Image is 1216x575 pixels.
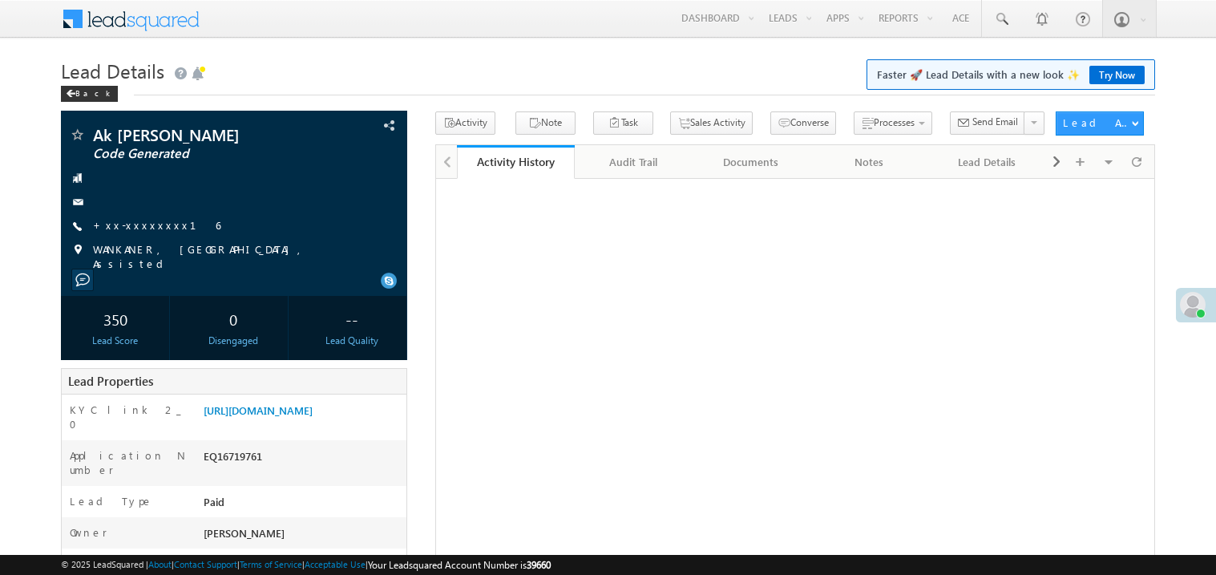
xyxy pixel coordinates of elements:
[61,557,551,573] span: © 2025 LeadSquared | | | | |
[61,58,164,83] span: Lead Details
[1089,66,1145,84] a: Try Now
[928,145,1046,179] a: Lead Details
[200,494,406,516] div: Paid
[183,304,284,334] div: 0
[200,448,406,471] div: EQ16719761
[68,373,153,389] span: Lead Properties
[1056,111,1144,136] button: Lead Actions
[874,116,915,128] span: Processes
[183,334,284,348] div: Disengaged
[877,67,1145,83] span: Faster 🚀 Lead Details with a new look ✨
[305,559,366,569] a: Acceptable Use
[588,152,678,172] div: Audit Trail
[810,145,928,179] a: Notes
[301,334,402,348] div: Lead Quality
[70,448,187,477] label: Application Number
[941,152,1032,172] div: Lead Details
[469,154,563,169] div: Activity History
[457,145,575,179] a: Activity History
[65,304,166,334] div: 350
[972,115,1018,129] span: Send Email
[301,304,402,334] div: --
[435,111,495,135] button: Activity
[93,218,220,232] a: +xx-xxxxxxxx16
[93,242,374,271] span: WANKANER, [GEOGRAPHIC_DATA], Assisted
[61,86,118,102] div: Back
[1063,115,1131,130] div: Lead Actions
[174,559,237,569] a: Contact Support
[593,111,653,135] button: Task
[70,403,187,431] label: KYC link 2_0
[93,146,308,162] span: Code Generated
[368,559,551,571] span: Your Leadsquared Account Number is
[670,111,753,135] button: Sales Activity
[770,111,836,135] button: Converse
[823,152,914,172] div: Notes
[854,111,932,135] button: Processes
[61,85,126,99] a: Back
[204,526,285,540] span: [PERSON_NAME]
[515,111,576,135] button: Note
[93,127,308,143] span: Ak [PERSON_NAME]
[204,403,313,417] a: [URL][DOMAIN_NAME]
[575,145,693,179] a: Audit Trail
[527,559,551,571] span: 39660
[950,111,1025,135] button: Send Email
[65,334,166,348] div: Lead Score
[70,494,153,508] label: Lead Type
[240,559,302,569] a: Terms of Service
[148,559,172,569] a: About
[70,525,107,540] label: Owner
[693,145,810,179] a: Documents
[705,152,796,172] div: Documents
